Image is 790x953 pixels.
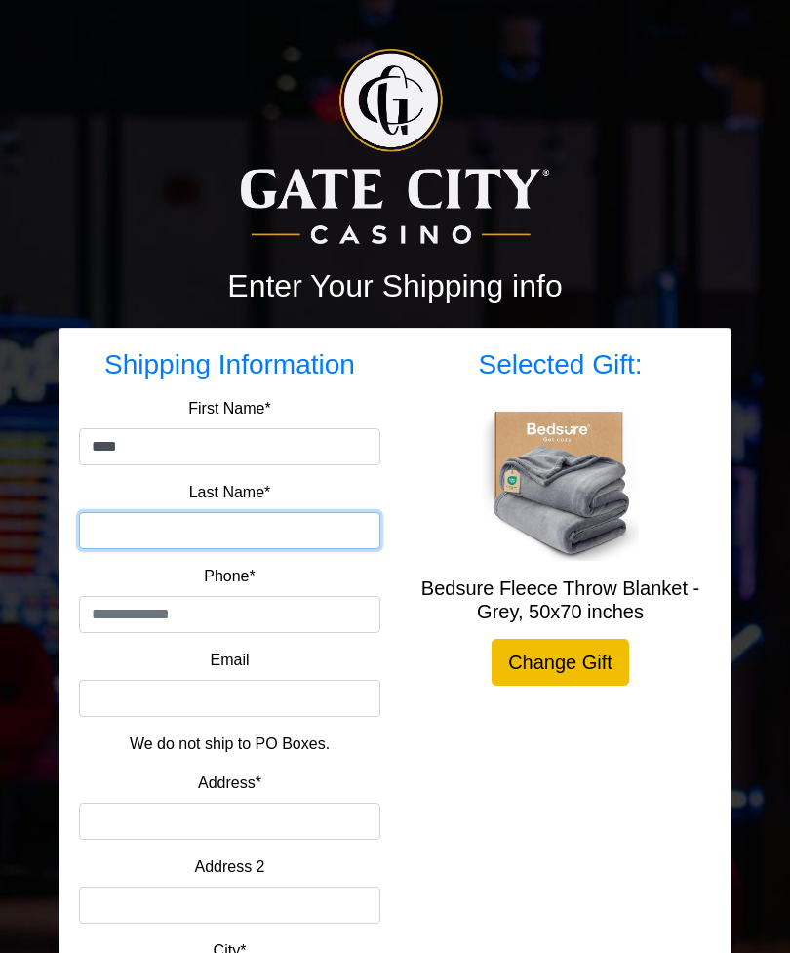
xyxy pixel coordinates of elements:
h2: Enter Your Shipping info [59,267,731,304]
p: We do not ship to PO Boxes. [94,733,366,756]
label: Email [210,649,249,672]
label: Phone* [204,565,256,588]
a: Change Gift [492,639,629,686]
h5: Bedsure Fleece Throw Blanket - Grey, 50x70 inches [410,576,711,623]
label: Last Name* [189,481,271,504]
h3: Selected Gift: [410,348,711,381]
img: Bedsure Fleece Throw Blanket - Grey, 50x70 inches [483,405,639,561]
label: First Name* [188,397,270,420]
img: Logo [241,49,549,244]
label: Address* [198,772,261,795]
label: Address 2 [194,855,264,879]
h3: Shipping Information [79,348,380,381]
